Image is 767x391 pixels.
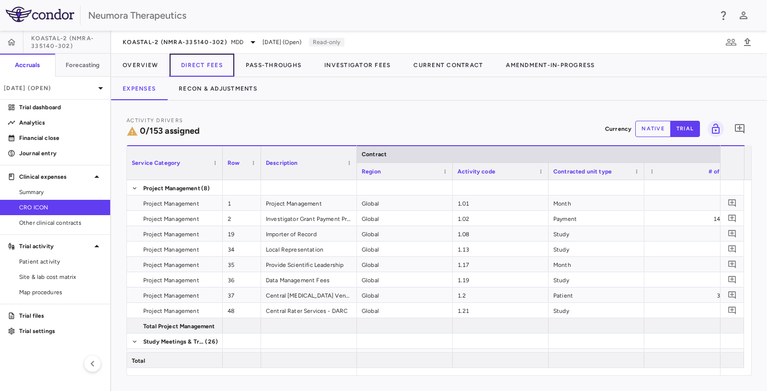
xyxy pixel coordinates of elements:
span: Study Meetings & Training [143,349,214,365]
p: [DATE] (Open) [4,84,95,92]
button: Add comment [726,273,739,286]
p: Clinical expenses [19,172,91,181]
span: KOASTAL-2 (NMRA-335140-302) [31,34,110,50]
svg: Add comment [734,123,745,135]
span: (8) [201,181,210,196]
p: Read-only [309,38,344,46]
span: Row [228,160,240,166]
div: 1.02 [453,211,549,226]
span: Other clinical contracts [19,218,103,227]
span: Project Management [143,288,199,303]
div: 40.00 [644,257,740,272]
div: 1.13 [453,241,549,256]
button: Pass-Throughs [234,54,313,77]
span: You do not have permission to lock or unlock grids [704,121,724,137]
div: Payment [549,211,644,226]
svg: Add comment [728,260,737,269]
svg: Add comment [728,198,737,207]
div: Global [357,257,453,272]
span: Study Meetings & Training [143,334,204,349]
div: — [644,353,740,368]
span: Activity Drivers [126,117,183,124]
span: KOASTAL-2 (NMRA-335140-302) [123,38,227,46]
div: Global [357,272,453,287]
button: Add comment [726,227,739,240]
span: Project Management [143,273,199,288]
span: Project Management [143,227,199,242]
div: 1 [223,195,261,210]
div: Data Management Fees [261,272,357,287]
div: Local Representation [261,241,357,256]
div: 1.08 [453,226,549,241]
p: Financial close [19,134,103,142]
span: Contract [362,151,387,158]
div: 2.01 [453,349,549,364]
div: — [644,333,740,348]
div: — [644,318,740,333]
span: Patient activity [19,257,103,266]
div: Study [549,303,644,318]
div: Neumora Therapeutics [88,8,711,23]
p: Trial files [19,311,103,320]
span: Site & lab cost matrix [19,273,103,281]
div: Study [549,226,644,241]
div: 1.01 [453,195,549,210]
div: 48 [223,303,261,318]
div: 1.00 [644,349,740,364]
button: Add comment [726,288,739,301]
div: 382.00 [644,287,740,302]
span: Contracted unit type [553,168,612,175]
div: Patient [549,287,644,302]
span: Total [132,353,145,368]
button: Direct Fees [170,54,234,77]
button: Overview [111,54,170,77]
div: Central [MEDICAL_DATA] Vendor Expenses - Clario [261,287,357,302]
div: 37 [223,287,261,302]
button: Amendment-In-Progress [494,54,606,77]
button: Add comment [726,242,739,255]
h6: Accruals [15,61,40,69]
button: Current Contract [402,54,494,77]
span: Total Project Management [143,319,215,334]
div: 35 [223,257,261,272]
svg: Add comment [728,244,737,253]
button: Add comment [732,121,748,137]
svg: Add comment [728,306,737,315]
p: Analytics [19,118,103,127]
p: Currency [605,125,631,133]
div: Importer of Record [261,226,357,241]
div: Global [357,211,453,226]
button: native [635,121,671,137]
button: trial [670,121,700,137]
button: Add comment [726,350,739,363]
span: [DATE] (Open) [263,38,301,46]
div: Study [549,241,644,256]
button: Investigator Fees [313,54,402,77]
p: Trial activity [19,242,91,251]
div: Month [549,257,644,272]
div: Global [357,303,453,318]
div: 1.21 [453,303,549,318]
div: Investigator Grant Payment Processing [261,211,357,226]
span: (26) [205,334,218,349]
button: Expenses [111,77,167,100]
div: 2 [223,211,261,226]
span: Project Management [143,181,200,196]
svg: Add comment [728,290,737,299]
div: 1.00 [644,226,740,241]
span: Project Management [143,303,199,319]
div: Study [549,272,644,287]
div: Global [357,241,453,256]
p: Journal entry [19,149,103,158]
div: 1.00 [644,272,740,287]
span: Activity code [458,168,495,175]
span: Project Management [143,196,199,211]
div: 43.00 [644,195,740,210]
span: Project Management [143,242,199,257]
span: Project Management [143,257,199,273]
div: 34 [223,241,261,256]
span: Service Category [132,160,180,166]
span: CRO ICON [19,203,103,212]
p: Trial settings [19,327,103,335]
button: Add comment [726,196,739,209]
